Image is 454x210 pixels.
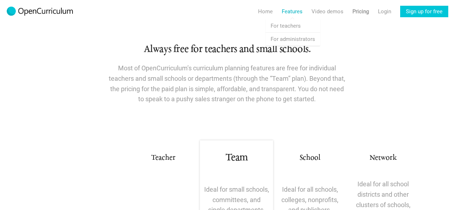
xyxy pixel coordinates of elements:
img: 2017-logo-m.png [6,6,74,17]
a: Pricing [352,6,369,17]
h3: Network [351,153,416,163]
a: Login [378,6,391,17]
h3: School [277,153,343,163]
h3: Teacher [131,153,196,163]
h1: Always free for teachers and small schools. [34,43,420,56]
a: Features [282,6,303,17]
a: For teachers [266,19,320,32]
a: Home [258,6,273,17]
a: For administrators [266,33,320,46]
p: Most of OpenCurriculum’s curriculum planning features are free for individual teachers and small ... [109,63,346,104]
a: Sign up for free [400,6,448,17]
h1: Team [204,151,270,164]
a: Video demos [312,6,343,17]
